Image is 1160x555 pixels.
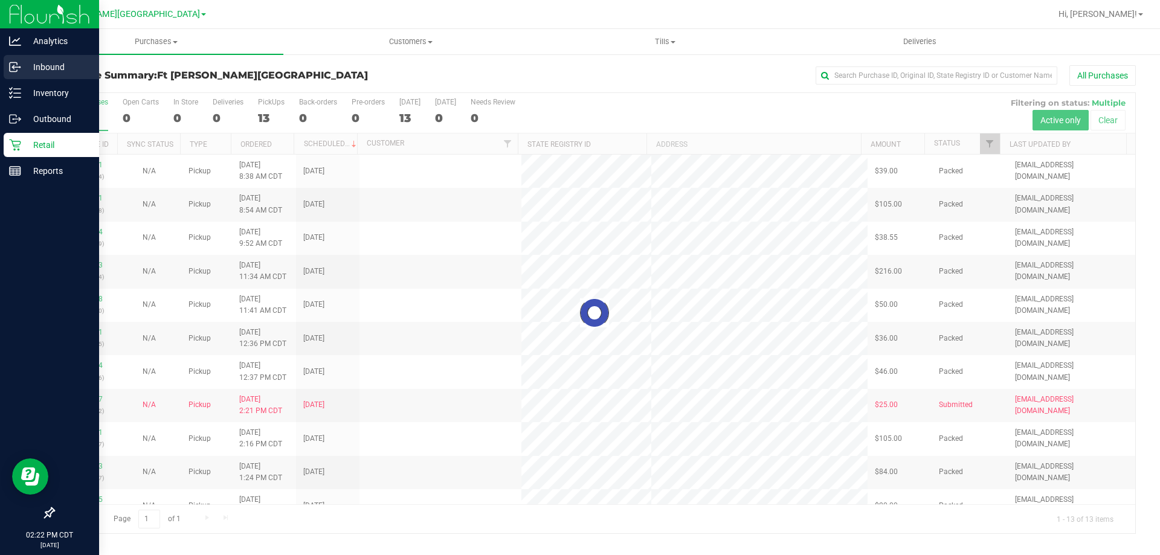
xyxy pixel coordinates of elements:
p: Reports [21,164,94,178]
span: Purchases [29,36,283,47]
inline-svg: Analytics [9,35,21,47]
a: Deliveries [793,29,1047,54]
a: Purchases [29,29,283,54]
span: Customers [284,36,537,47]
span: Tills [538,36,791,47]
span: Ft [PERSON_NAME][GEOGRAPHIC_DATA] [40,9,200,19]
p: Retail [21,138,94,152]
span: Deliveries [887,36,953,47]
a: Tills [538,29,792,54]
p: 02:22 PM CDT [5,530,94,541]
span: Ft [PERSON_NAME][GEOGRAPHIC_DATA] [157,69,368,81]
input: Search Purchase ID, Original ID, State Registry ID or Customer Name... [816,66,1057,85]
inline-svg: Inventory [9,87,21,99]
p: Outbound [21,112,94,126]
h3: Purchase Summary: [53,70,414,81]
iframe: Resource center [12,458,48,495]
inline-svg: Outbound [9,113,21,125]
p: Inbound [21,60,94,74]
p: [DATE] [5,541,94,550]
inline-svg: Retail [9,139,21,151]
p: Analytics [21,34,94,48]
p: Inventory [21,86,94,100]
inline-svg: Inbound [9,61,21,73]
span: Hi, [PERSON_NAME]! [1058,9,1137,19]
a: Customers [283,29,538,54]
inline-svg: Reports [9,165,21,177]
button: All Purchases [1069,65,1136,86]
